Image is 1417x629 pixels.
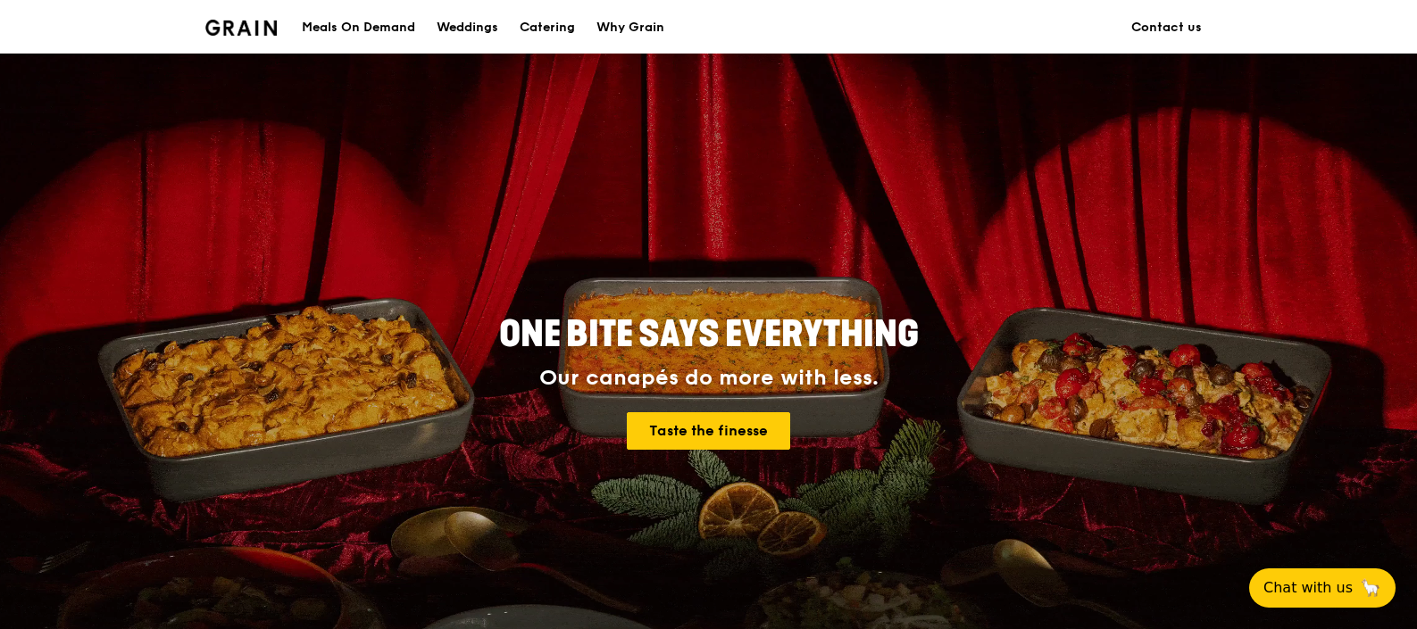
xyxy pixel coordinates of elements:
[302,1,415,54] div: Meals On Demand
[499,313,919,356] span: ONE BITE SAYS EVERYTHING
[205,20,278,36] img: Grain
[426,1,509,54] a: Weddings
[1249,568,1396,608] button: Chat with us🦙
[1263,577,1353,599] span: Chat with us
[437,1,498,54] div: Weddings
[1121,1,1213,54] a: Contact us
[1360,577,1381,599] span: 🦙
[520,1,575,54] div: Catering
[596,1,664,54] div: Why Grain
[627,412,790,450] a: Taste the finesse
[388,366,1030,391] div: Our canapés do more with less.
[586,1,675,54] a: Why Grain
[509,1,586,54] a: Catering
